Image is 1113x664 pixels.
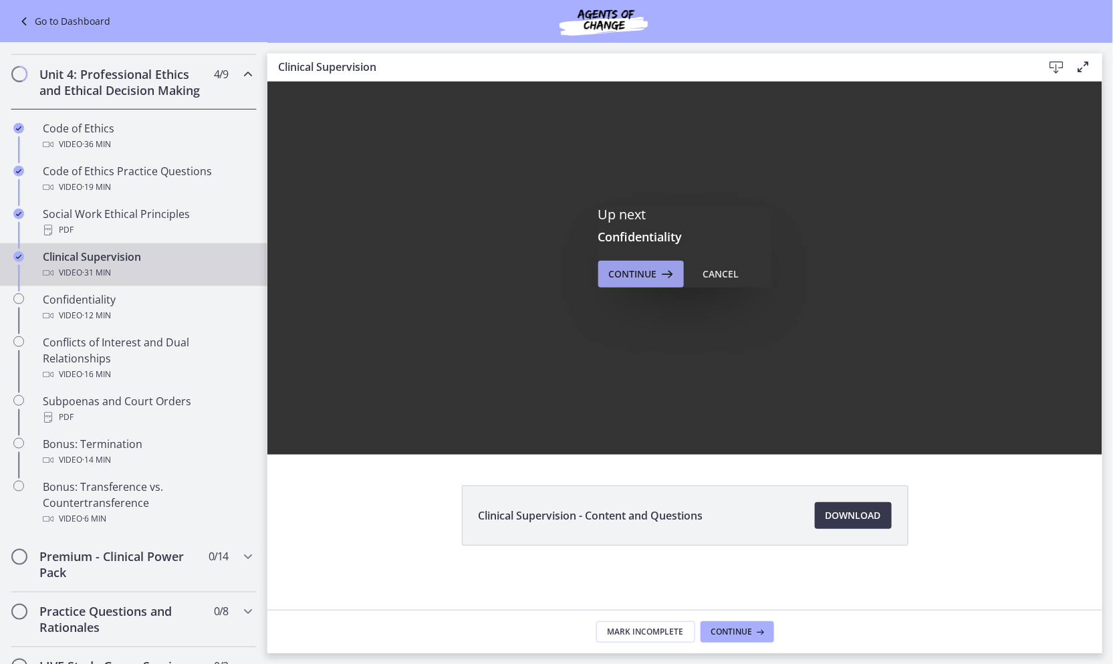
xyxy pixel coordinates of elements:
[479,508,703,524] span: Clinical Supervision - Content and Questions
[209,549,228,565] span: 0 / 14
[703,266,739,282] div: Cancel
[16,13,110,29] a: Go to Dashboard
[214,66,228,82] span: 4 / 9
[523,5,684,37] img: Agents of Change
[13,251,24,262] i: Completed
[43,409,251,425] div: PDF
[82,452,111,468] span: · 14 min
[82,179,111,195] span: · 19 min
[43,136,251,152] div: Video
[701,621,774,643] button: Continue
[43,249,251,281] div: Clinical Supervision
[609,266,657,282] span: Continue
[598,229,772,245] h3: Confidentiality
[693,261,750,288] button: Cancel
[278,59,1022,75] h3: Clinical Supervision
[13,209,24,219] i: Completed
[43,393,251,425] div: Subpoenas and Court Orders
[82,366,111,382] span: · 16 min
[82,265,111,281] span: · 31 min
[43,479,251,527] div: Bonus: Transference vs. Countertransference
[43,292,251,324] div: Confidentiality
[43,436,251,468] div: Bonus: Termination
[598,206,772,223] p: Up next
[43,222,251,238] div: PDF
[815,502,892,529] a: Download
[608,627,684,637] span: Mark Incomplete
[43,206,251,238] div: Social Work Ethical Principles
[39,66,203,98] h2: Unit 4: Professional Ethics and Ethical Decision Making
[43,511,251,527] div: Video
[43,163,251,195] div: Code of Ethics Practice Questions
[43,366,251,382] div: Video
[82,511,106,527] span: · 6 min
[596,621,695,643] button: Mark Incomplete
[214,604,228,620] span: 0 / 8
[13,123,24,134] i: Completed
[39,549,203,581] h2: Premium - Clinical Power Pack
[13,166,24,177] i: Completed
[598,261,684,288] button: Continue
[82,308,111,324] span: · 12 min
[711,627,753,637] span: Continue
[82,136,111,152] span: · 36 min
[826,508,881,524] span: Download
[39,604,203,636] h2: Practice Questions and Rationales
[43,179,251,195] div: Video
[43,308,251,324] div: Video
[43,334,251,382] div: Conflicts of Interest and Dual Relationships
[43,120,251,152] div: Code of Ethics
[43,452,251,468] div: Video
[43,265,251,281] div: Video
